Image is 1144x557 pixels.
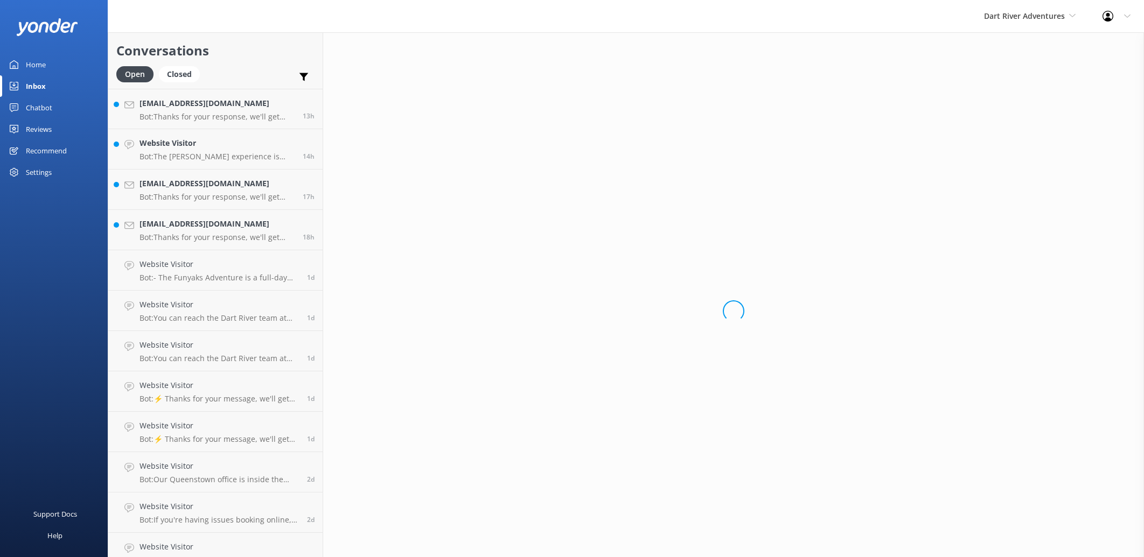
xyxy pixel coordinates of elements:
[307,394,315,403] span: Aug 19 2025 03:55pm (UTC +12:00) Pacific/Auckland
[16,18,78,36] img: yonder-white-logo.png
[108,492,323,533] a: Website VisitorBot:If you're having issues booking online, please contact the Dart River team on ...
[307,434,315,443] span: Aug 19 2025 02:49pm (UTC +12:00) Pacific/Auckland
[108,89,323,129] a: [EMAIL_ADDRESS][DOMAIN_NAME]Bot:Thanks for your response, we'll get back to you as soon as we can...
[139,97,295,109] h4: [EMAIL_ADDRESS][DOMAIN_NAME]
[47,525,62,546] div: Help
[139,394,299,404] p: Bot: ⚡ Thanks for your message, we'll get back to you as soon as we can. You're also welcome to k...
[159,68,205,80] a: Closed
[139,313,299,323] p: Bot: You can reach the Dart River team at [PHONE_NUMBER] (within [GEOGRAPHIC_DATA]), 0800 327 853...
[139,500,299,512] h4: Website Visitor
[139,152,295,161] p: Bot: The [PERSON_NAME] experience is designed to be accessible, with no prior experience necessar...
[303,152,315,161] span: Aug 20 2025 08:59pm (UTC +12:00) Pacific/Auckland
[26,75,46,97] div: Inbox
[108,371,323,412] a: Website VisitorBot:⚡ Thanks for your message, we'll get back to you as soon as we can. You're als...
[108,291,323,331] a: Website VisitorBot:You can reach the Dart River team at [PHONE_NUMBER] (within [GEOGRAPHIC_DATA])...
[307,313,315,322] span: Aug 20 2025 09:44am (UTC +12:00) Pacific/Auckland
[307,273,315,282] span: Aug 20 2025 11:30am (UTC +12:00) Pacific/Auckland
[139,112,295,122] p: Bot: Thanks for your response, we'll get back to you as soon as we can during opening hours.
[984,11,1065,21] span: Dart River Adventures
[139,273,299,283] p: Bot: - The Funyaks Adventure is a full-day experience that combines a wilderness jet boat ride wi...
[116,66,154,82] div: Open
[139,192,295,202] p: Bot: Thanks for your response, we'll get back to you as soon as we can during opening hours.
[26,140,67,161] div: Recommend
[307,354,315,363] span: Aug 19 2025 09:18pm (UTC +12:00) Pacific/Auckland
[139,232,295,242] p: Bot: Thanks for your response, we'll get back to you as soon as we can during opening hours.
[307,515,315,524] span: Aug 19 2025 05:45am (UTC +12:00) Pacific/Auckland
[26,118,52,140] div: Reviews
[139,339,299,351] h4: Website Visitor
[108,412,323,452] a: Website VisitorBot:⚡ Thanks for your message, we'll get back to you as soon as we can. You're als...
[108,250,323,291] a: Website VisitorBot:- The Funyaks Adventure is a full-day experience that combines a wilderness je...
[139,541,299,553] h4: Website Visitor
[303,111,315,121] span: Aug 20 2025 10:18pm (UTC +12:00) Pacific/Auckland
[139,475,299,484] p: Bot: Our Queenstown office is inside the [GEOGRAPHIC_DATA] at [STREET_ADDRESS], where complimenta...
[108,129,323,170] a: Website VisitorBot:The [PERSON_NAME] experience is designed to be accessible, with no prior exper...
[139,420,299,432] h4: Website Visitor
[139,460,299,472] h4: Website Visitor
[139,299,299,311] h4: Website Visitor
[26,97,52,118] div: Chatbot
[139,354,299,363] p: Bot: You can reach the Dart River team at [PHONE_NUMBER] (within [GEOGRAPHIC_DATA]), 0800 327 853...
[26,161,52,183] div: Settings
[139,218,295,230] h4: [EMAIL_ADDRESS][DOMAIN_NAME]
[108,170,323,210] a: [EMAIL_ADDRESS][DOMAIN_NAME]Bot:Thanks for your response, we'll get back to you as soon as we can...
[108,331,323,371] a: Website VisitorBot:You can reach the Dart River team at [PHONE_NUMBER] (within [GEOGRAPHIC_DATA])...
[303,232,315,242] span: Aug 20 2025 05:40pm (UTC +12:00) Pacific/Auckland
[26,54,46,75] div: Home
[33,503,77,525] div: Support Docs
[139,515,299,525] p: Bot: If you're having issues booking online, please contact the Dart River team on [PHONE_NUMBER]...
[139,434,299,444] p: Bot: ⚡ Thanks for your message, we'll get back to you as soon as we can. You're also welcome to k...
[139,178,295,189] h4: [EMAIL_ADDRESS][DOMAIN_NAME]
[108,210,323,250] a: [EMAIL_ADDRESS][DOMAIN_NAME]Bot:Thanks for your response, we'll get back to you as soon as we can...
[139,137,295,149] h4: Website Visitor
[116,68,159,80] a: Open
[303,192,315,201] span: Aug 20 2025 06:26pm (UTC +12:00) Pacific/Auckland
[116,40,315,61] h2: Conversations
[139,379,299,391] h4: Website Visitor
[139,258,299,270] h4: Website Visitor
[307,475,315,484] span: Aug 19 2025 08:26am (UTC +12:00) Pacific/Auckland
[108,452,323,492] a: Website VisitorBot:Our Queenstown office is inside the [GEOGRAPHIC_DATA] at [STREET_ADDRESS], whe...
[159,66,200,82] div: Closed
